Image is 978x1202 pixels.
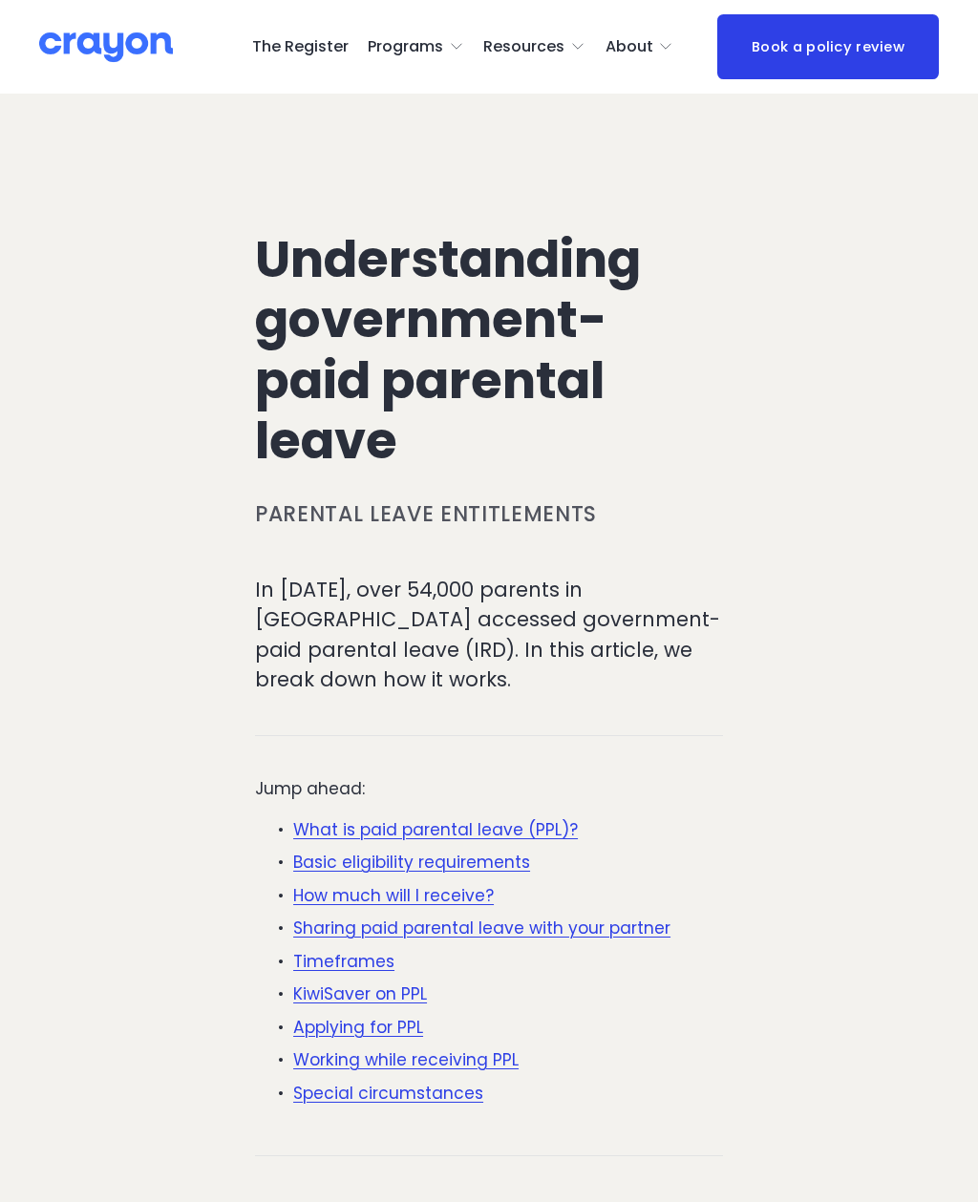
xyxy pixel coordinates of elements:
[255,229,723,472] h1: Understanding government-paid parental leave
[483,33,564,61] span: Resources
[368,32,464,62] a: folder dropdown
[255,575,723,695] p: In [DATE], over 54,000 parents in [GEOGRAPHIC_DATA] accessed government-paid parental leave (IRD)...
[368,33,443,61] span: Programs
[293,917,670,939] a: Sharing paid parental leave with your partner
[483,32,585,62] a: folder dropdown
[717,14,939,78] a: Book a policy review
[293,982,427,1005] a: KiwiSaver on PPL
[293,851,530,874] a: Basic eligibility requirements
[293,1048,519,1071] a: Working while receiving PPL
[293,950,394,973] a: Timeframes
[293,1082,483,1105] a: Special circumstances
[293,1016,423,1039] a: Applying for PPL
[39,31,173,64] img: Crayon
[252,32,349,62] a: The Register
[255,777,723,802] p: Jump ahead:
[293,818,578,841] a: What is paid parental leave (PPL)?
[255,499,597,529] a: Parental leave entitlements
[606,32,674,62] a: folder dropdown
[606,33,653,61] span: About
[293,884,494,907] a: How much will I receive?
